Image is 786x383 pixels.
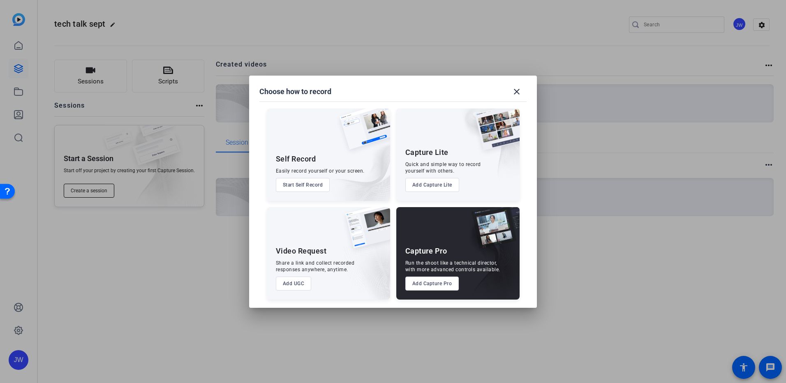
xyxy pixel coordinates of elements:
[259,87,331,97] h1: Choose how to record
[405,246,447,256] div: Capture Pro
[405,277,459,291] button: Add Capture Pro
[405,260,500,273] div: Run the shoot like a technical director, with more advanced controls available.
[276,246,327,256] div: Video Request
[512,87,522,97] mat-icon: close
[276,277,312,291] button: Add UGC
[276,260,355,273] div: Share a link and collect recorded responses anywhere, anytime.
[405,178,459,192] button: Add Capture Lite
[333,108,390,158] img: self-record.png
[465,207,520,257] img: capture-pro.png
[446,108,520,191] img: embarkstudio-capture-lite.png
[405,161,481,174] div: Quick and simple way to record yourself with others.
[469,108,520,159] img: capture-lite.png
[276,154,316,164] div: Self Record
[459,217,520,300] img: embarkstudio-capture-pro.png
[276,168,365,174] div: Easily record yourself or your screen.
[319,126,390,201] img: embarkstudio-self-record.png
[405,148,448,157] div: Capture Lite
[276,178,330,192] button: Start Self Record
[339,207,390,257] img: ugc-content.png
[342,233,390,300] img: embarkstudio-ugc-content.png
